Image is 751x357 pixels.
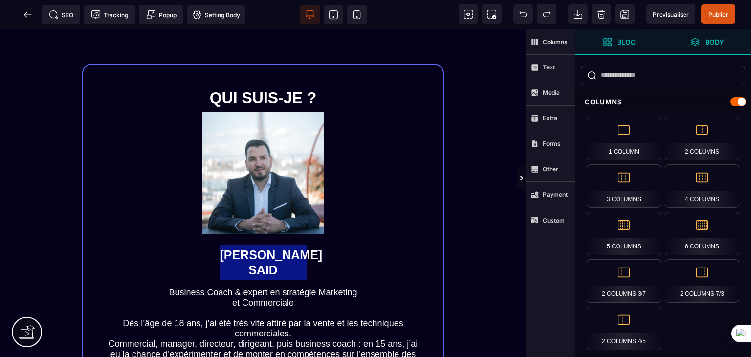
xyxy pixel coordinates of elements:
strong: Custom [543,217,565,224]
div: 2 Columns 3/7 [587,259,661,303]
strong: Extra [543,114,557,122]
img: de7783f01a17e4539e1a9f1d4c37235e_Design_sans_titre_(92).png [202,83,324,204]
span: Popup [146,10,177,20]
div: et Commerciale [103,268,423,279]
strong: Bloc [617,38,636,45]
div: 1 Column [587,117,661,160]
span: Tracking [91,10,128,20]
strong: Text [543,64,555,71]
div: Columns [575,93,751,111]
div: 2 Columns 4/5 [587,307,661,350]
span: Setting Body [192,10,240,20]
div: Dès l’âge de 18 ans, j’ai été très vite attiré par la vente et les techniques commerciales. [103,289,423,310]
div: 4 Columns [665,164,739,208]
div: 2 Columns [665,117,739,160]
span: Screenshot [482,4,502,24]
div: Commercial, manager, directeur, dirigeant, puis business coach : en 15 ans, j’ai eu la chance d’e... [103,310,423,340]
span: Open Blocks [575,29,663,55]
span: View components [459,4,478,24]
div: 2 Columns 7/3 [665,259,739,303]
span: SEO [49,10,73,20]
strong: Payment [543,191,568,198]
span: Previsualiser [653,11,689,18]
span: Preview [646,4,695,24]
div: 6 Columns [665,212,739,255]
strong: Other [543,165,558,173]
div: 3 Columns [587,164,661,208]
strong: Body [705,38,724,45]
text: [PERSON_NAME] SAID [220,216,306,251]
div: Business Coach & expert en stratégie Marketing [103,258,423,268]
strong: Forms [543,140,561,147]
span: Open Layer Manager [663,29,751,55]
h1: QUI SUIS-JE ? [103,55,423,83]
strong: Media [543,89,560,96]
span: Publier [708,11,728,18]
div: 5 Columns [587,212,661,255]
strong: Columns [543,38,568,45]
